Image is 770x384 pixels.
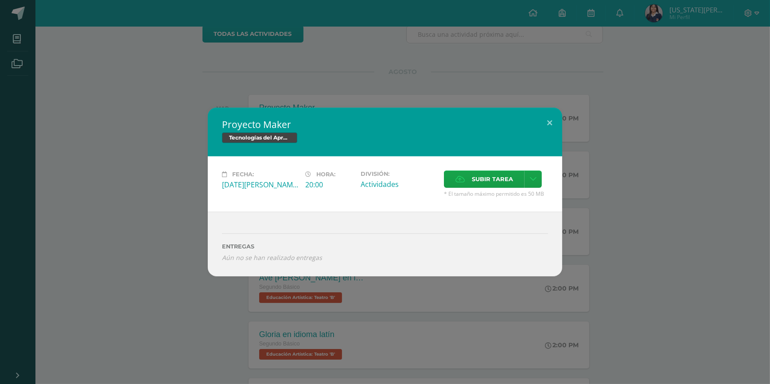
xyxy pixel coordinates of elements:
span: Hora: [316,171,335,178]
span: Fecha: [232,171,254,178]
button: Close (Esc) [537,108,562,138]
div: Actividades [361,179,437,189]
span: Tecnologías del Aprendizaje y la Comunicación [222,132,297,143]
span: Subir tarea [472,171,513,187]
h2: Proyecto Maker [222,118,548,131]
label: ENTREGAS [222,243,548,250]
label: División: [361,171,437,177]
div: 20:00 [305,180,354,190]
span: * El tamaño máximo permitido es 50 MB [444,190,548,198]
div: [DATE][PERSON_NAME] [222,180,298,190]
i: Aún no se han realizado entregas [222,253,548,262]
